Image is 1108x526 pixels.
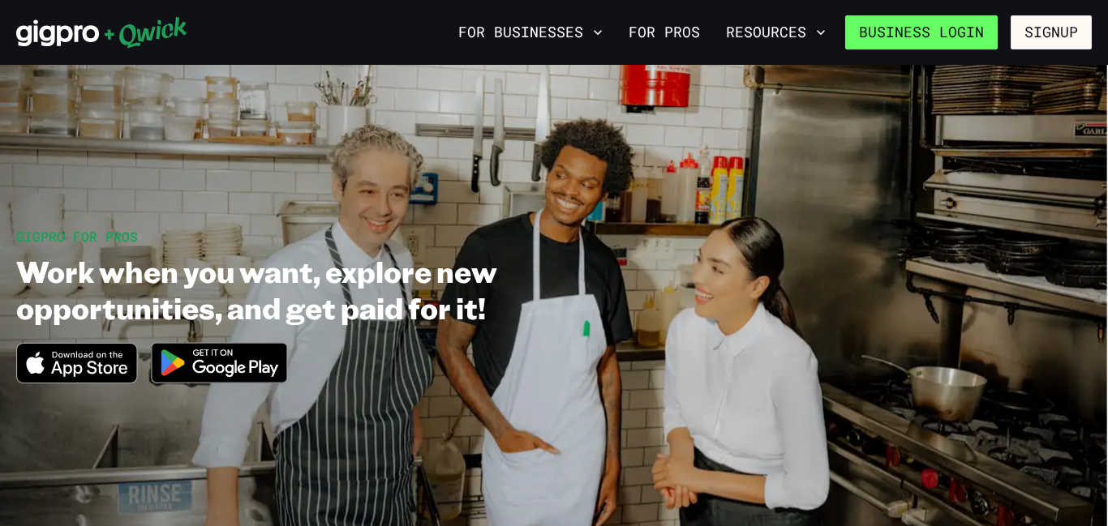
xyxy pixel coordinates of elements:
[16,253,662,326] h1: Work when you want, explore new opportunities, and get paid for it!
[16,370,138,387] a: Download on the App Store
[719,19,832,46] button: Resources
[141,332,298,393] img: Get it on Google Play
[16,228,138,245] span: GIGPRO FOR PROS
[452,19,609,46] button: For Businesses
[1011,15,1092,49] button: Signup
[845,15,998,49] a: Business Login
[622,19,706,46] a: For Pros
